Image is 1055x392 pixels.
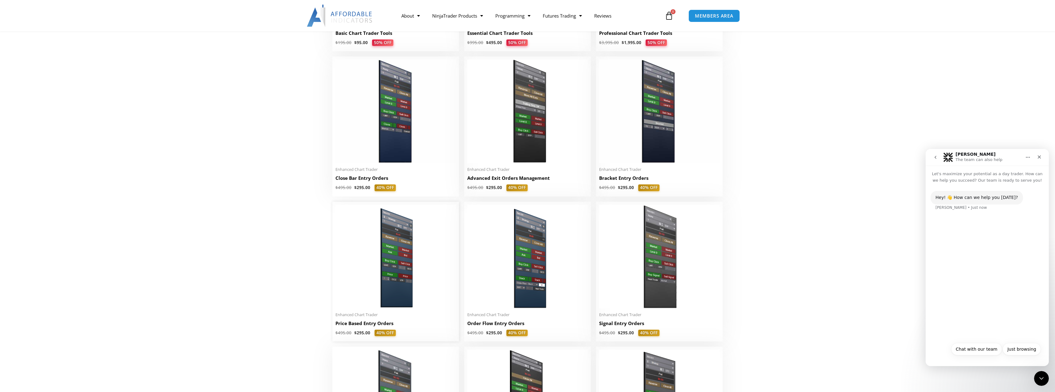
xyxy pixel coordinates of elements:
span: MEMBERS AREA [695,14,733,18]
span: Enhanced Chart Trader [335,167,456,172]
span: $ [486,40,489,45]
span: 0 [671,9,676,14]
bdi: 495.00 [467,330,483,336]
span: 50% OFF [646,39,667,46]
a: Reviews [588,9,618,23]
bdi: 495.00 [486,40,502,45]
bdi: 95.00 [354,40,368,45]
span: Enhanced Chart Trader [599,167,720,172]
span: $ [335,40,338,45]
h2: Bracket Entry Orders [599,175,720,181]
span: $ [486,185,489,190]
a: About [395,9,426,23]
bdi: 495.00 [599,185,615,190]
bdi: 295.00 [486,330,502,336]
bdi: 495.00 [335,330,351,336]
a: Programming [489,9,537,23]
a: Bracket Entry Orders [599,175,720,184]
h2: Close Bar Entry Orders [335,175,456,181]
span: 40% OFF [506,330,528,336]
iframe: Intercom live chat [926,149,1049,366]
span: $ [599,185,602,190]
img: AdvancedStopLossMgmt [467,60,588,163]
span: 40% OFF [375,330,396,336]
bdi: 295.00 [354,185,370,190]
span: $ [486,330,489,336]
h2: Order Flow Entry Orders [467,320,588,327]
a: Price Based Entry Orders [335,320,456,330]
img: Price Based Entry Orders [335,205,456,308]
span: $ [599,40,602,45]
nav: Menu [395,9,663,23]
a: Advanced Exit Orders Management [467,175,588,184]
span: Enhanced Chart Trader [467,167,588,172]
h2: Signal Entry Orders [599,320,720,327]
span: $ [467,330,470,336]
iframe: Intercom live chat [1034,371,1049,386]
a: Signal Entry Orders [599,320,720,330]
span: $ [599,330,602,336]
h2: Basic Chart Trader Tools [335,30,456,36]
span: 40% OFF [638,184,659,191]
span: $ [354,40,357,45]
bdi: 3,995.00 [599,40,619,45]
span: $ [467,40,470,45]
a: Essential Chart Trader Tools [467,30,588,39]
span: Enhanced Chart Trader [335,312,456,317]
span: $ [467,185,470,190]
span: $ [354,185,357,190]
h2: Professional Chart Trader Tools [599,30,720,36]
img: LogoAI | Affordable Indicators – NinjaTrader [307,5,373,27]
span: $ [618,185,620,190]
bdi: 495.00 [335,185,351,190]
span: 40% OFF [506,184,528,191]
span: Enhanced Chart Trader [467,312,588,317]
bdi: 295.00 [618,185,634,190]
bdi: 295.00 [486,185,502,190]
a: Close Bar Entry Orders [335,175,456,184]
img: SignalEntryOrders [599,205,720,308]
img: CloseBarOrders [335,60,456,163]
bdi: 1,995.00 [622,40,641,45]
bdi: 295.00 [618,330,634,336]
span: 50% OFF [506,39,528,46]
span: $ [335,330,338,336]
bdi: 495.00 [467,185,483,190]
a: MEMBERS AREA [688,10,740,22]
bdi: 995.00 [467,40,483,45]
h2: Essential Chart Trader Tools [467,30,588,36]
span: 40% OFF [375,184,396,191]
a: Professional Chart Trader Tools [599,30,720,39]
img: BracketEntryOrders [599,60,720,163]
bdi: 495.00 [599,330,615,336]
h2: Advanced Exit Orders Management [467,175,588,181]
span: $ [622,40,624,45]
bdi: 195.00 [335,40,351,45]
span: 50% OFF [372,39,393,46]
span: $ [354,330,357,336]
span: Enhanced Chart Trader [599,312,720,317]
span: 40% OFF [638,330,659,336]
a: Order Flow Entry Orders [467,320,588,330]
span: $ [335,185,338,190]
a: NinjaTrader Products [426,9,489,23]
bdi: 295.00 [354,330,370,336]
h2: Price Based Entry Orders [335,320,456,327]
a: Basic Chart Trader Tools [335,30,456,39]
span: $ [618,330,620,336]
a: Futures Trading [537,9,588,23]
a: 0 [655,7,683,25]
img: Order Flow Entry Orders [467,205,588,308]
